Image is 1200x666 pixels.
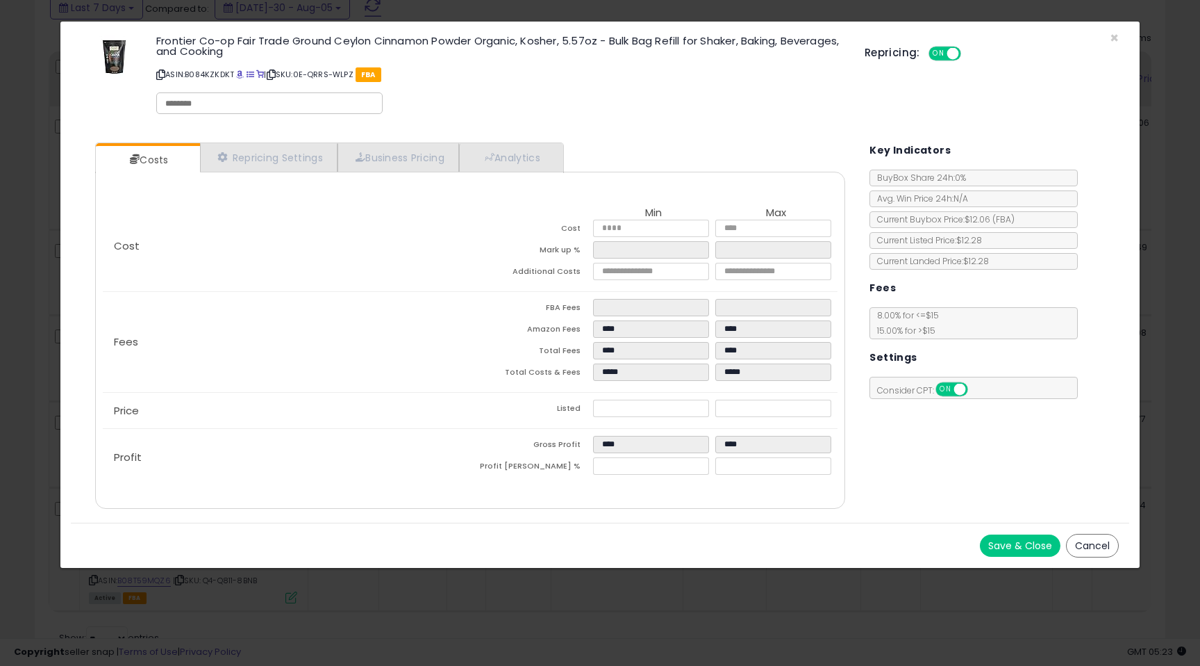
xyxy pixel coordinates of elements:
button: Cancel [1066,534,1119,558]
p: Price [103,405,470,416]
span: Current Landed Price: $12.28 [870,255,989,267]
a: Your listing only [256,69,264,80]
span: Current Buybox Price: [870,213,1015,225]
td: FBA Fees [470,299,592,320]
td: Gross Profit [470,436,592,457]
span: ON [937,384,954,396]
span: ON [930,48,947,60]
h5: Fees [869,279,896,297]
td: Total Fees [470,342,592,364]
td: Profit [PERSON_NAME] % [470,457,592,479]
td: Total Costs & Fees [470,364,592,385]
a: Repricing Settings [200,143,337,172]
img: 41Suo1MAZKL._SL60_.jpg [93,35,135,77]
td: Amazon Fees [470,320,592,342]
p: Profit [103,452,470,463]
h3: Frontier Co-op Fair Trade Ground Ceylon Cinnamon Powder Organic, Kosher, 5.57oz - Bulk Bag Refill... [156,35,844,56]
span: OFF [958,48,981,60]
td: Mark up % [470,241,592,263]
h5: Repricing: [865,47,920,58]
td: Listed [470,400,592,421]
button: Save & Close [980,535,1060,557]
a: Analytics [459,143,562,172]
p: Cost [103,241,470,252]
span: 8.00 % for <= $15 [870,309,939,336]
h5: Settings [869,349,917,366]
a: All offer listings [247,69,254,80]
h5: Key Indicators [869,142,951,159]
td: Additional Costs [470,263,592,284]
span: FBA [356,67,381,82]
th: Max [715,207,837,220]
td: Cost [470,220,592,241]
span: BuyBox Share 24h: 0% [870,172,966,184]
th: Min [593,207,715,220]
span: Avg. Win Price 24h: N/A [870,193,968,204]
span: $12.06 [965,213,1015,225]
span: × [1110,28,1119,48]
a: Costs [96,146,199,174]
a: BuyBox page [236,69,244,80]
span: ( FBA ) [992,213,1015,225]
p: Fees [103,336,470,348]
span: Current Listed Price: $12.28 [870,234,982,246]
span: 15.00 % for > $15 [870,325,935,336]
a: Business Pricing [337,143,459,172]
p: ASIN: B084KZKDKT | SKU: 0E-QRRS-WLPZ [156,63,844,86]
span: OFF [966,384,988,396]
span: Consider CPT: [870,384,986,396]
